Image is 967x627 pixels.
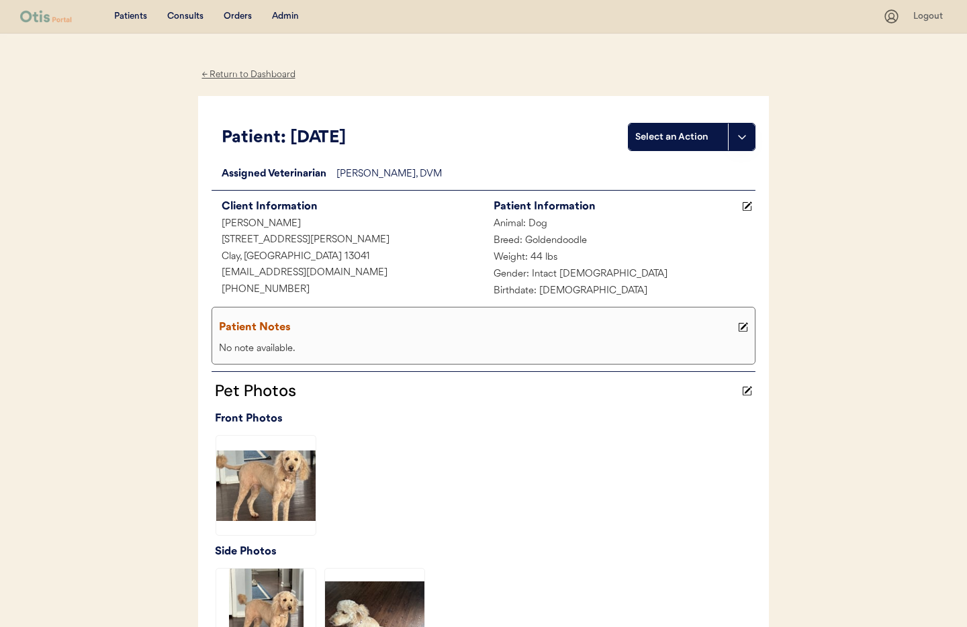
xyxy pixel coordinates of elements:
div: [PERSON_NAME], DVM [336,166,755,183]
div: Side Photos [215,542,755,561]
div: Admin [272,10,299,23]
div: Gender: Intact [DEMOGRAPHIC_DATA] [483,267,755,283]
div: Assigned Veterinarian [212,166,336,183]
div: Patient Notes [219,318,735,337]
div: Clay, [GEOGRAPHIC_DATA] 13041 [212,249,483,266]
div: Breed: Goldendoodle [483,233,755,250]
div: Logout [913,10,947,23]
div: Patients [114,10,147,23]
div: Birthdate: [DEMOGRAPHIC_DATA] [483,283,755,300]
div: Animal: Dog [483,216,755,233]
div: Select an Action [635,130,721,144]
img: IMG_9008.jpeg [216,436,316,535]
div: [EMAIL_ADDRESS][DOMAIN_NAME] [212,265,483,282]
div: Weight: 44 lbs [483,250,755,267]
div: No note available. [216,341,751,358]
div: Pet Photos [212,379,739,403]
div: [PHONE_NUMBER] [212,282,483,299]
div: [PERSON_NAME] [212,216,483,233]
div: Patient Information [494,197,739,216]
div: ← Return to Dashboard [198,67,299,83]
div: Consults [167,10,203,23]
div: Orders [224,10,252,23]
div: Patient: [DATE] [222,126,628,151]
div: Client Information [222,197,483,216]
div: [STREET_ADDRESS][PERSON_NAME] [212,232,483,249]
div: Front Photos [215,409,755,428]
